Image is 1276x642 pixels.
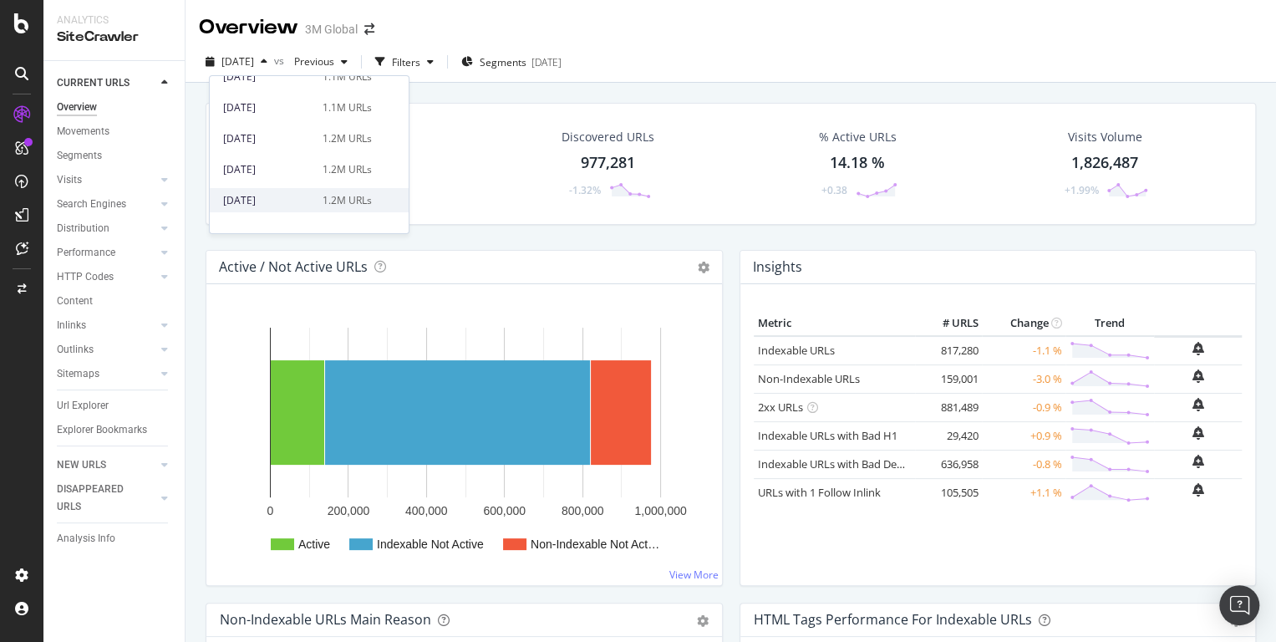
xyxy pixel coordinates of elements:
[634,504,686,517] text: 1,000,000
[220,611,431,628] div: Non-Indexable URLs Main Reason
[1064,183,1098,197] div: +1.99%
[57,530,173,548] a: Analysis Info
[57,268,114,286] div: HTTP Codes
[57,196,156,213] a: Search Engines
[982,336,1065,365] td: -1.1 %
[754,611,1032,628] div: HTML Tags Performance for Indexable URLs
[57,530,115,548] div: Analysis Info
[57,147,102,165] div: Segments
[1192,426,1204,440] div: bell-plus
[821,183,847,197] div: +0.38
[1067,129,1141,145] div: Visits Volume
[267,504,274,517] text: 0
[57,456,156,474] a: NEW URLS
[57,481,141,516] div: DISAPPEARED URLS
[57,99,97,116] div: Overview
[328,504,370,517] text: 200,000
[562,129,654,145] div: Discovered URLs
[562,504,604,517] text: 800,000
[754,311,916,336] th: Metric
[323,69,372,84] div: 1.1M URLs
[364,23,374,35] div: arrow-right-arrow-left
[57,13,171,28] div: Analytics
[57,74,156,92] a: CURRENT URLS
[819,129,897,145] div: % Active URLs
[57,293,93,310] div: Content
[57,28,171,47] div: SiteCrawler
[57,244,115,262] div: Performance
[57,293,173,310] a: Content
[982,311,1065,336] th: Change
[57,99,173,116] a: Overview
[915,336,982,365] td: 817,280
[1192,369,1204,383] div: bell-plus
[57,123,109,140] div: Movements
[1192,483,1204,497] div: bell-plus
[223,100,313,115] div: [DATE]
[581,152,635,174] div: 977,281
[57,244,156,262] a: Performance
[223,162,313,177] div: [DATE]
[57,268,156,286] a: HTTP Codes
[199,48,274,75] button: [DATE]
[1219,585,1259,625] div: Open Intercom Messenger
[982,421,1065,450] td: +0.9 %
[219,256,368,278] h4: Active / Not Active URLs
[57,220,109,237] div: Distribution
[274,53,287,68] span: vs
[305,21,358,38] div: 3M Global
[455,48,568,75] button: Segments[DATE]
[758,485,881,500] a: URLs with 1 Follow Inlink
[57,317,156,334] a: Inlinks
[323,131,372,146] div: 1.2M URLs
[982,364,1065,393] td: -3.0 %
[531,55,562,69] div: [DATE]
[57,74,130,92] div: CURRENT URLS
[758,400,803,415] a: 2xx URLs
[392,55,420,69] div: Filters
[758,371,860,386] a: Non-Indexable URLs
[758,428,897,443] a: Indexable URLs with Bad H1
[57,397,173,415] a: Url Explorer
[57,341,94,359] div: Outlinks
[57,421,147,439] div: Explorer Bookmarks
[57,317,86,334] div: Inlinks
[57,481,156,516] a: DISAPPEARED URLS
[698,262,709,273] i: Options
[223,193,313,208] div: [DATE]
[57,397,109,415] div: Url Explorer
[483,504,526,517] text: 600,000
[223,224,313,239] div: [DATE]
[323,162,372,177] div: 1.2M URLs
[57,171,82,189] div: Visits
[697,615,709,627] div: gear
[57,220,156,237] a: Distribution
[915,311,982,336] th: # URLS
[531,538,659,551] text: Non-Indexable Not Act…
[1192,398,1204,411] div: bell-plus
[221,54,254,69] span: 2025 Sep. 21st
[758,456,940,471] a: Indexable URLs with Bad Description
[915,364,982,393] td: 159,001
[287,48,354,75] button: Previous
[369,48,440,75] button: Filters
[982,478,1065,507] td: +1.1 %
[57,365,99,383] div: Sitemaps
[1192,455,1204,468] div: bell-plus
[1192,342,1204,355] div: bell-plus
[758,343,835,358] a: Indexable URLs
[915,478,982,507] td: 105,505
[830,152,885,174] div: 14.18 %
[1071,152,1138,174] div: 1,826,487
[982,393,1065,421] td: -0.9 %
[480,55,526,69] span: Segments
[753,256,802,278] h4: Insights
[223,69,313,84] div: [DATE]
[569,183,601,197] div: -1.32%
[220,311,709,572] svg: A chart.
[199,13,298,42] div: Overview
[1065,311,1154,336] th: Trend
[669,568,719,582] a: View More
[405,504,448,517] text: 400,000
